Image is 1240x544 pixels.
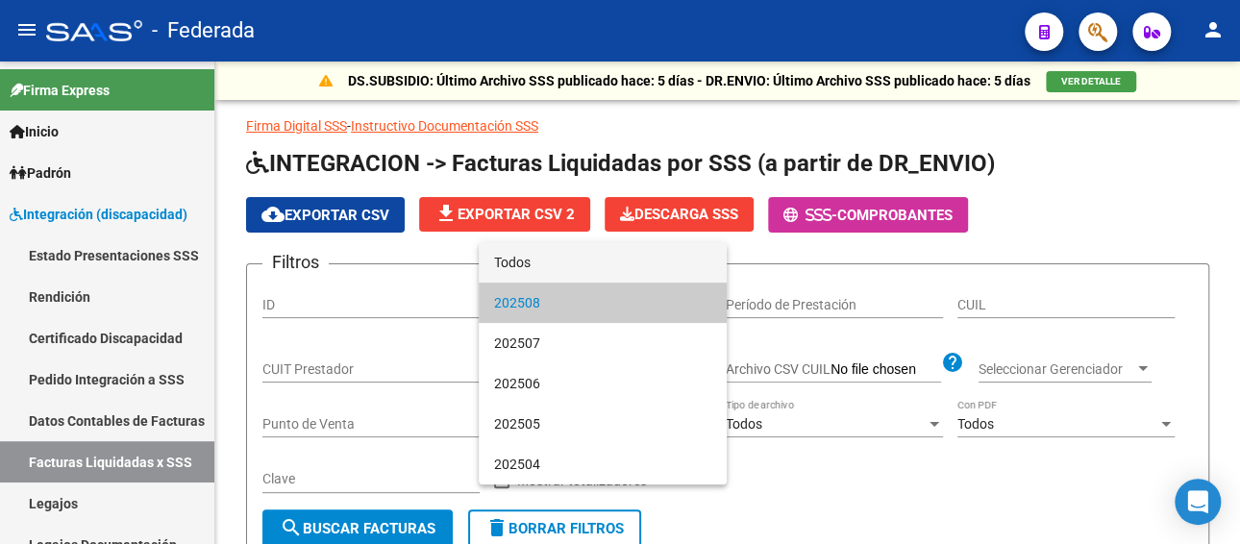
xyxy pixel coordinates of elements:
span: 202506 [494,363,711,404]
span: 202508 [494,283,711,323]
div: Open Intercom Messenger [1175,479,1221,525]
span: 202507 [494,323,711,363]
span: 202505 [494,404,711,444]
span: 202504 [494,444,711,484]
span: Todos [494,242,711,283]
